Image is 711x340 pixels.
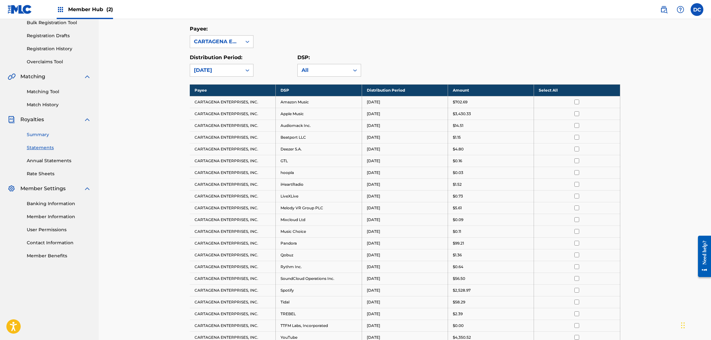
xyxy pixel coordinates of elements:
[453,193,463,199] p: $0.73
[27,253,91,259] a: Member Benefits
[106,6,113,12] span: (2)
[276,296,362,308] td: Tidal
[276,249,362,261] td: Qobuz
[8,73,16,80] img: Matching
[190,261,276,273] td: CARTAGENA ENTERPRISES, INC.
[362,249,448,261] td: [DATE]
[362,120,448,131] td: [DATE]
[362,320,448,331] td: [DATE]
[190,143,276,155] td: CARTAGENA ENTERPRISES, INC.
[27,213,91,220] a: Member Information
[362,214,448,226] td: [DATE]
[190,284,276,296] td: CARTAGENA ENTERPRISES, INC.
[276,96,362,108] td: Amazon Music
[362,108,448,120] td: [DATE]
[27,59,91,65] a: Overclaims Tool
[190,308,276,320] td: CARTAGENA ENTERPRISES, INC.
[362,308,448,320] td: [DATE]
[660,6,668,13] img: search
[27,32,91,39] a: Registration Drafts
[453,217,463,223] p: $0.09
[276,131,362,143] td: Beatport LLC
[190,226,276,237] td: CARTAGENA ENTERPRISES, INC.
[190,167,276,178] td: CARTAGENA ENTERPRISES, INC.
[362,143,448,155] td: [DATE]
[27,157,91,164] a: Annual Statements
[276,108,362,120] td: Apple Music
[362,273,448,284] td: [DATE]
[453,240,464,246] p: $99.21
[27,226,91,233] a: User Permissions
[20,73,45,80] span: Matching
[27,200,91,207] a: Banking Information
[453,170,463,176] p: $0.03
[362,131,448,143] td: [DATE]
[362,226,448,237] td: [DATE]
[190,214,276,226] td: CARTAGENA ENTERPRISES, INC.
[453,276,465,281] p: $56.50
[453,323,464,329] p: $0.00
[658,3,670,16] a: Public Search
[276,202,362,214] td: Melody VR Group PLC
[453,123,463,128] p: $14.51
[453,135,461,140] p: $1.15
[276,226,362,237] td: Music Choice
[276,190,362,202] td: LiveXLive
[679,309,711,340] iframe: Chat Widget
[453,158,462,164] p: $0.16
[362,261,448,273] td: [DATE]
[27,239,91,246] a: Contact Information
[190,178,276,190] td: CARTAGENA ENTERPRISES, INC.
[27,45,91,52] a: Registration History
[190,84,276,96] th: Payee
[190,108,276,120] td: CARTAGENA ENTERPRISES, INC.
[194,38,238,45] div: CARTAGENA ENTERPRISES, INC.
[677,6,684,13] img: help
[453,146,464,152] p: $4.80
[83,185,91,192] img: expand
[276,120,362,131] td: Audiomack Inc.
[57,6,64,13] img: Top Rightsholders
[276,155,362,167] td: GTL
[20,116,44,123] span: Royalties
[190,237,276,249] td: CARTAGENA ENTERPRISES, INC.
[190,190,276,202] td: CARTAGENA ENTERPRISES, INC.
[190,296,276,308] td: CARTAGENA ENTERPRISES, INC.
[276,273,362,284] td: SoundCloud Operations Inc.
[276,284,362,296] td: Spotify
[453,288,471,293] p: $2,528.97
[276,143,362,155] td: Deezer S.A.
[190,273,276,284] td: CARTAGENA ENTERPRISES, INC.
[83,116,91,123] img: expand
[27,88,91,95] a: Matching Tool
[190,249,276,261] td: CARTAGENA ENTERPRISES, INC.
[276,261,362,273] td: Rythm Inc.
[453,99,467,105] p: $702.69
[674,3,687,16] div: Help
[276,237,362,249] td: Pandora
[453,111,471,117] p: $3,430.33
[453,299,465,305] p: $58.29
[8,116,15,123] img: Royalties
[276,320,362,331] td: TTFM Labs, Incorporated
[693,231,711,282] iframe: Resource Center
[8,185,15,192] img: Member Settings
[27,101,91,108] a: Match History
[276,167,362,178] td: hoopla
[27,144,91,151] a: Statements
[691,3,703,16] div: User Menu
[362,202,448,214] td: [DATE]
[276,178,362,190] td: iHeartRadio
[276,214,362,226] td: Mixcloud Ltd
[453,182,462,187] p: $1.52
[297,54,310,60] label: DSP:
[27,131,91,138] a: Summary
[302,66,345,74] div: All
[190,96,276,108] td: CARTAGENA ENTERPRISES, INC.
[453,205,462,211] p: $5.61
[27,170,91,177] a: Rate Sheets
[27,19,91,26] a: Bulk Registration Tool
